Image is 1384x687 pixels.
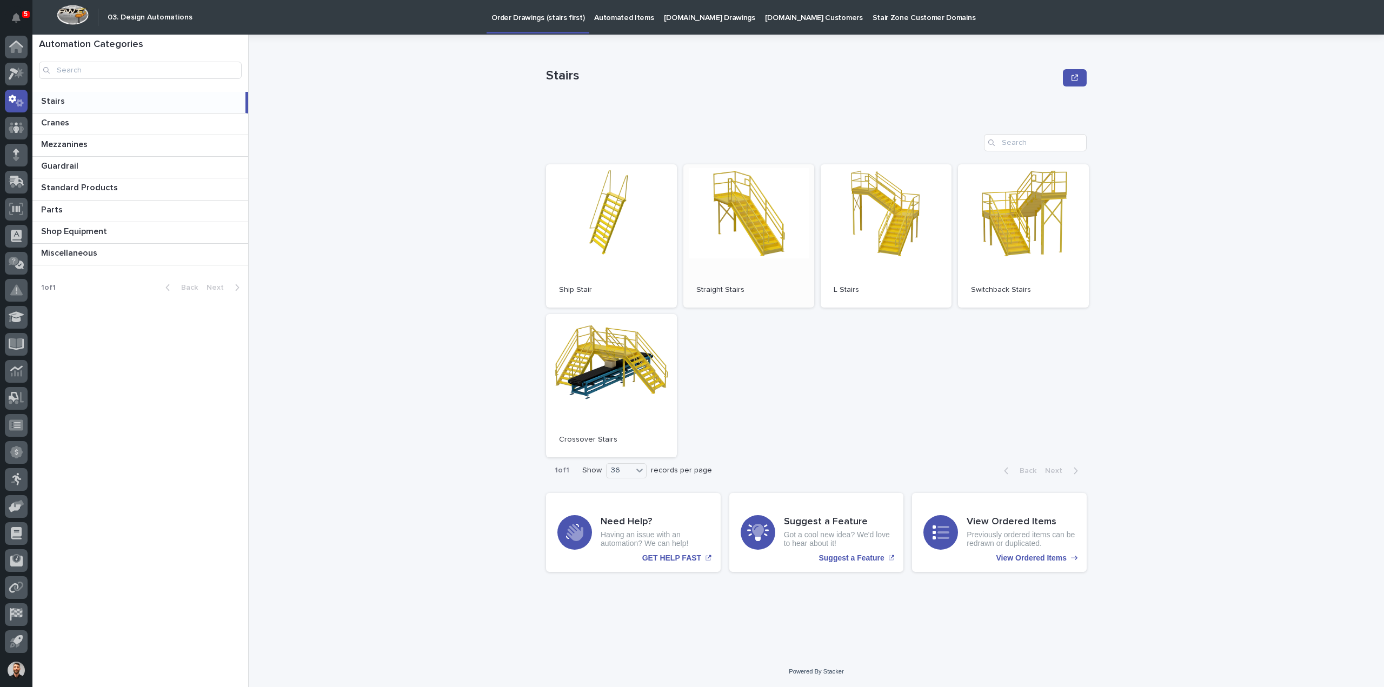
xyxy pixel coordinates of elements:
[789,668,843,675] a: Powered By Stacker
[41,203,65,215] p: Parts
[57,5,89,25] img: Workspace Logo
[546,68,1059,84] p: Stairs
[32,222,248,244] a: Shop EquipmentShop Equipment
[24,10,28,18] p: 5
[32,178,248,200] a: Standard ProductsStandard Products
[157,283,202,292] button: Back
[995,466,1041,476] button: Back
[784,516,893,528] h3: Suggest a Feature
[834,285,939,295] p: L Stairs
[1045,467,1069,475] span: Next
[967,530,1075,549] p: Previously ordered items can be redrawn or duplicated.
[784,530,893,549] p: Got a cool new idea? We'd love to hear about it!
[559,285,664,295] p: Ship Stair
[1013,467,1036,475] span: Back
[1041,466,1087,476] button: Next
[971,285,1076,295] p: Switchback Stairs
[41,224,109,237] p: Shop Equipment
[32,92,248,114] a: StairsStairs
[108,13,192,22] h2: 03. Design Automations
[546,457,578,484] p: 1 of 1
[207,284,230,291] span: Next
[175,284,198,291] span: Back
[41,159,81,171] p: Guardrail
[32,201,248,222] a: PartsParts
[696,285,801,295] p: Straight Stairs
[41,94,67,106] p: Stairs
[32,244,248,265] a: MiscellaneousMiscellaneous
[32,157,248,178] a: GuardrailGuardrail
[642,553,701,563] p: GET HELP FAST
[546,164,677,308] a: Ship Stair
[683,164,814,308] a: Straight Stairs
[41,137,90,150] p: Mezzanines
[32,275,64,301] p: 1 of 1
[601,530,709,549] p: Having an issue with an automation? We can help!
[5,6,28,29] button: Notifications
[32,114,248,135] a: CranesCranes
[41,116,71,128] p: Cranes
[651,466,712,475] p: records per page
[5,659,28,682] button: users-avatar
[41,181,120,193] p: Standard Products
[546,493,721,572] a: GET HELP FAST
[546,314,677,457] a: Crossover Stairs
[601,516,709,528] h3: Need Help?
[582,466,602,475] p: Show
[32,135,248,157] a: MezzaninesMezzanines
[984,134,1087,151] input: Search
[729,493,904,572] a: Suggest a Feature
[41,246,99,258] p: Miscellaneous
[819,553,884,563] p: Suggest a Feature
[912,493,1087,572] a: View Ordered Items
[996,553,1067,563] p: View Ordered Items
[39,39,242,51] h1: Automation Categories
[39,62,242,79] input: Search
[14,13,28,30] div: Notifications5
[958,164,1089,308] a: Switchback Stairs
[967,516,1075,528] h3: View Ordered Items
[559,435,664,444] p: Crossover Stairs
[202,283,248,292] button: Next
[821,164,951,308] a: L Stairs
[607,465,633,476] div: 36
